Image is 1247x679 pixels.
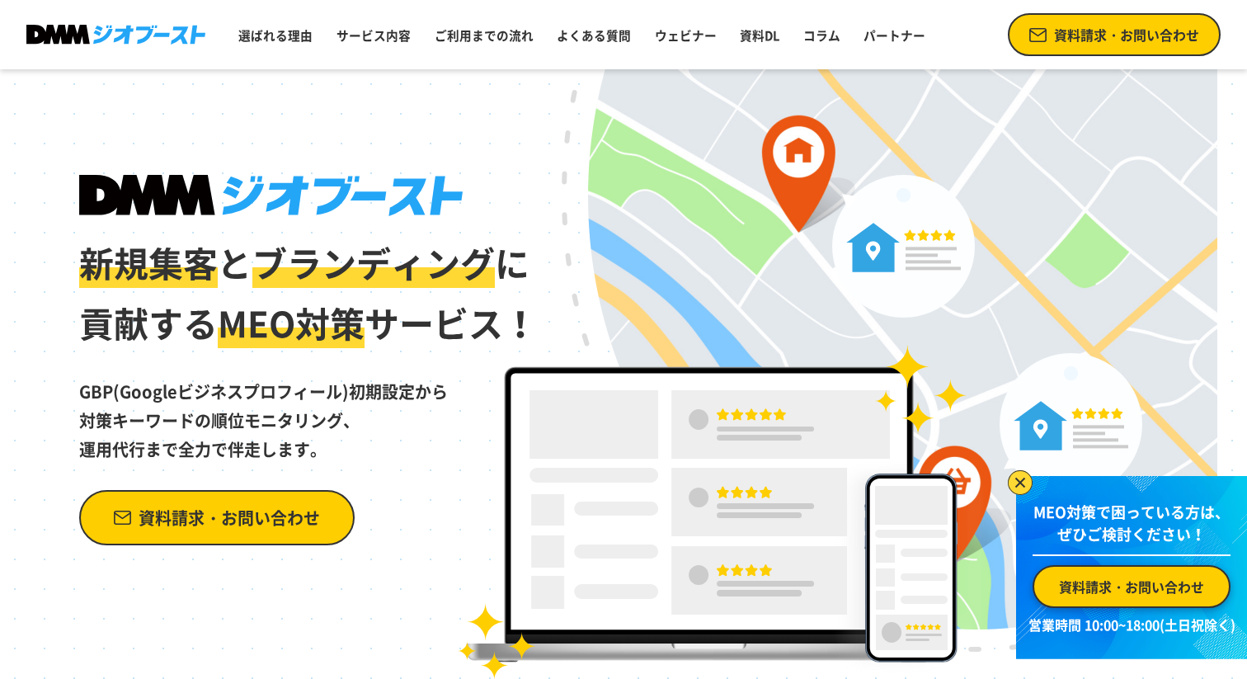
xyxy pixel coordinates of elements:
[550,20,638,51] a: よくある質問
[79,490,355,545] a: 資料請求・お問い合わせ
[139,503,320,532] span: 資料請求・お問い合わせ
[1008,470,1033,495] img: バナーを閉じる
[79,175,463,216] img: DMMジオブースト
[1059,577,1204,596] span: 資料請求・お問い合わせ
[79,175,539,354] h1: と に 貢献する サービス！
[252,237,495,288] span: ブランディング
[232,20,319,51] a: 選ばれる理由
[79,354,539,464] p: GBP(Googleビジネスプロフィール)初期設定から 対策キーワードの順位モニタリング、 運用代行まで全力で伴走します。
[648,20,723,51] a: ウェビナー
[733,20,786,51] a: 資料DL
[26,25,205,44] img: DMMジオブースト
[1033,565,1231,608] a: 資料請求・お問い合わせ
[1008,13,1221,56] a: 資料請求・お問い合わせ
[330,20,417,51] a: サービス内容
[218,297,365,348] span: MEO対策
[1026,615,1237,634] p: 営業時間 10:00~18:00(土日祝除く)
[797,20,847,51] a: コラム
[79,237,218,288] span: 新規集客
[1054,25,1199,45] span: 資料請求・お問い合わせ
[428,20,540,51] a: ご利用までの流れ
[857,20,932,51] a: パートナー
[1033,501,1231,556] p: MEO対策で困っている方は、 ぜひご検討ください！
